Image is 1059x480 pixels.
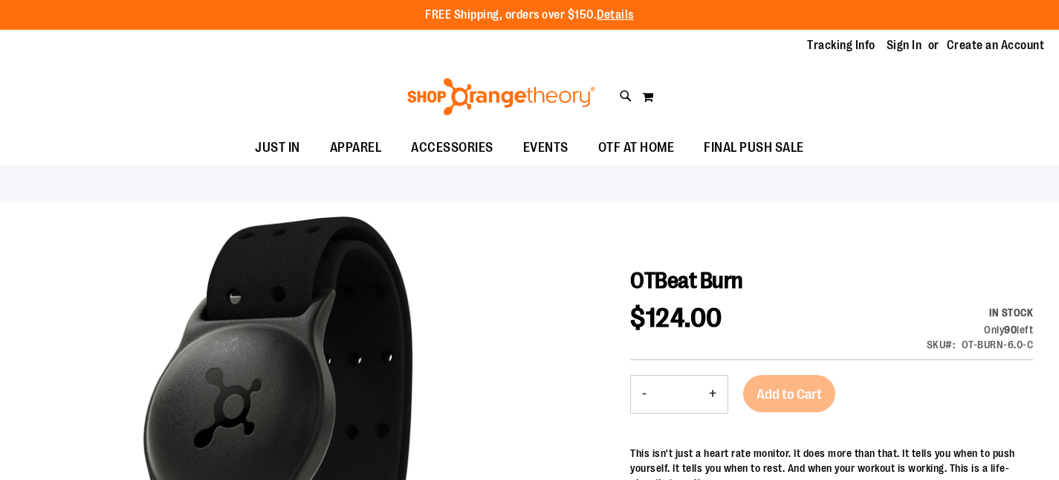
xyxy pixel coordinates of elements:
[927,305,1034,320] div: Availability
[598,131,675,164] span: OTF AT HOME
[396,131,508,165] a: ACCESSORIES
[704,131,804,164] span: FINAL PUSH SALE
[630,268,743,293] span: OTBeat Burn
[689,131,819,165] a: FINAL PUSH SALE
[887,37,922,54] a: Sign In
[989,307,1033,319] span: In stock
[315,131,397,165] a: APPAREL
[405,78,597,115] img: Shop Orangetheory
[330,131,382,164] span: APPAREL
[523,131,569,164] span: EVENTS
[658,377,698,412] input: Product quantity
[425,7,634,24] p: FREE Shipping, orders over $150.
[1004,324,1017,336] strong: 90
[631,376,658,413] button: Decrease product quantity
[698,376,728,413] button: Increase product quantity
[597,8,634,22] a: Details
[630,303,722,333] span: $124.00
[807,37,875,54] a: Tracking Info
[508,131,583,165] a: EVENTS
[411,131,493,164] span: ACCESSORIES
[927,339,956,351] strong: SKU
[255,131,300,164] span: JUST IN
[947,37,1045,54] a: Create an Account
[240,131,315,165] a: JUST IN
[927,322,1034,337] div: Only 90 left
[583,131,690,164] a: OTF AT HOME
[962,337,1034,352] div: OT-BURN-6.0-C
